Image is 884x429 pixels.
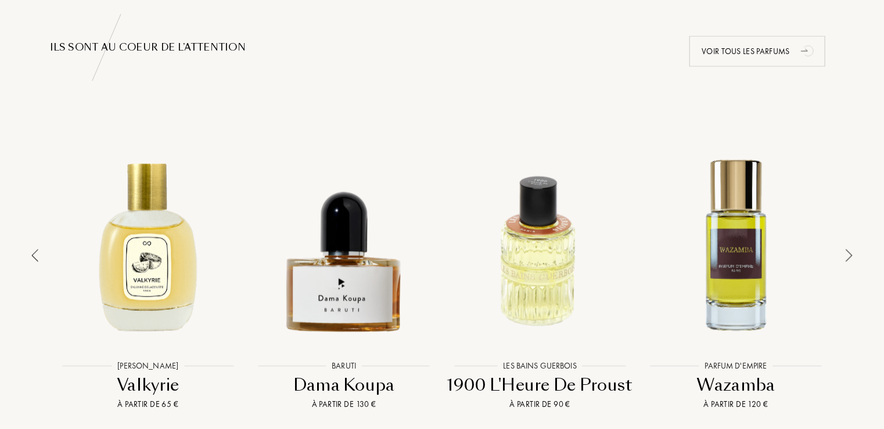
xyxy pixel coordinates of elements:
div: animation [797,39,820,62]
div: Wazamba [641,374,832,397]
a: Voir tous les parfumsanimation [681,36,834,67]
div: Baruti [326,360,362,373]
a: Dama Koupa BarutiBarutiDama KoupaÀ partir de 130 € [246,124,443,411]
div: Voir tous les parfums [689,36,825,67]
div: Les Bains Guerbois [497,360,583,373]
div: [PERSON_NAME] [112,360,184,373]
a: Wazamba Parfum d'EmpireParfum d'EmpireWazambaÀ partir de 120 € [638,124,835,411]
img: arrow_thin_left.png [31,249,38,262]
div: À partir de 65 € [53,399,243,411]
div: 1900 L'Heure De Proust [445,374,635,397]
div: Dama Koupa [249,374,440,397]
div: Parfum d'Empire [699,360,773,373]
div: À partir de 130 € [249,399,440,411]
a: Valkyrie Sylvaine Delacourte[PERSON_NAME]ValkyrieÀ partir de 65 € [50,124,246,411]
img: arrow_thin.png [846,249,853,262]
div: ILS SONT au COEUR de l’attention [50,41,834,55]
div: À partir de 90 € [445,399,635,411]
div: À partir de 120 € [641,399,832,411]
a: 1900 L'Heure De Proust Les Bains GuerboisLes Bains Guerbois1900 L'Heure De ProustÀ partir de 90 € [442,124,638,411]
div: Valkyrie [53,374,243,397]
